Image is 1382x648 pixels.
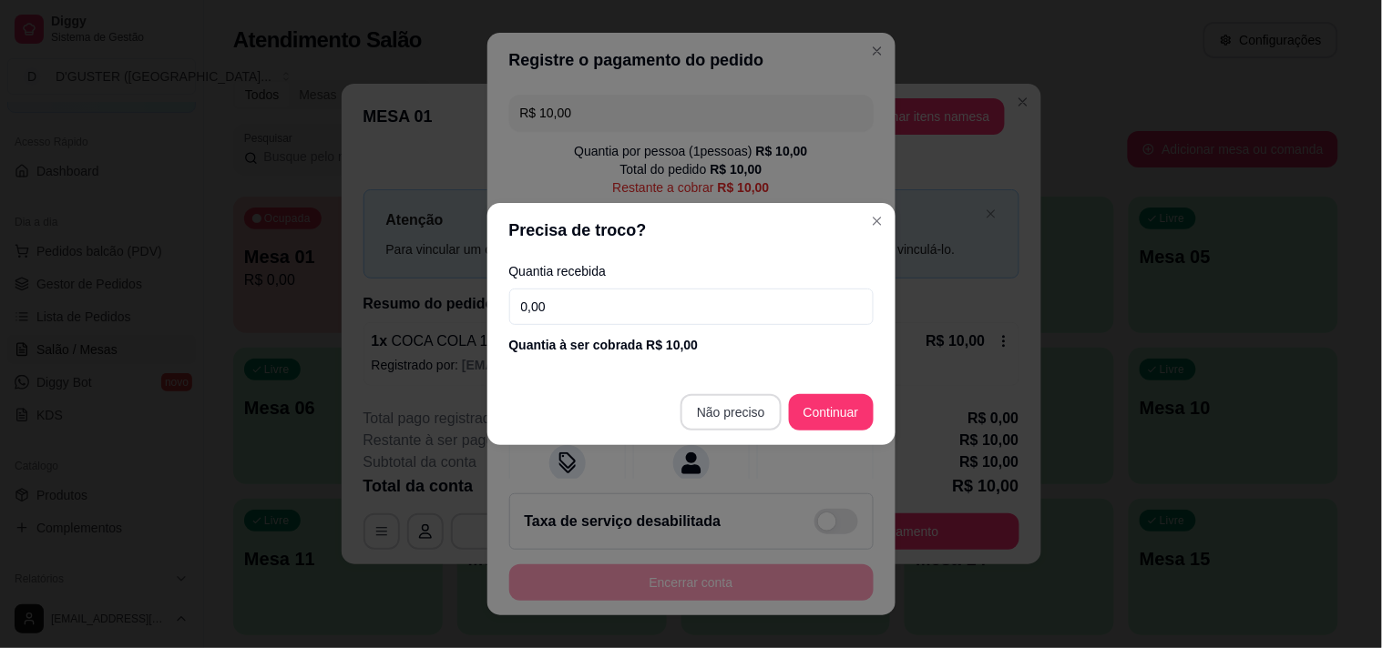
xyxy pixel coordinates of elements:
[681,394,782,430] button: Não preciso
[509,265,874,278] label: Quantia recebida
[487,203,896,258] header: Precisa de troco?
[509,336,874,354] div: Quantia à ser cobrada R$ 10,00
[789,394,874,430] button: Continuar
[863,207,892,236] button: Close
